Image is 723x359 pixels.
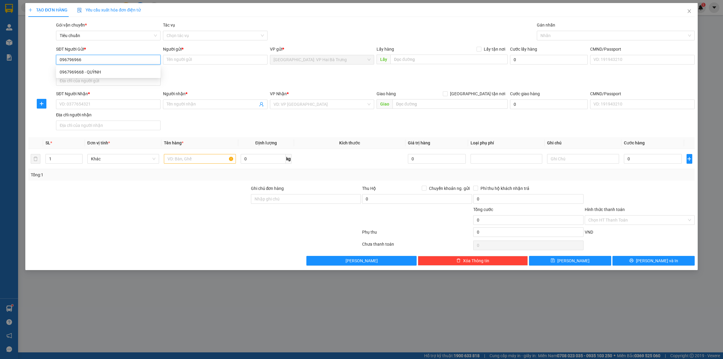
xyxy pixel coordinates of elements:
th: Loại phụ phí [468,137,545,149]
span: Giao [377,99,393,109]
input: Cước lấy hàng [510,55,588,65]
span: Tổng cước [473,207,493,212]
button: plus [687,154,692,164]
label: Ghi chú đơn hàng [251,186,284,191]
span: TẠO ĐƠN HÀNG [28,8,67,12]
div: 0967969668 - QUỲNH [60,69,157,75]
button: deleteXóa Thông tin [418,256,528,266]
span: Cước hàng [624,140,645,145]
div: Địa chỉ người nhận [56,112,161,118]
input: Ghi chú đơn hàng [251,194,361,204]
span: Định lượng [255,140,277,145]
span: Lấy [377,55,390,64]
button: Close [681,3,698,20]
span: Lấy hàng [377,47,394,52]
span: Chuyển khoản ng. gửi [427,185,472,192]
span: Khác [91,154,155,163]
input: Cước giao hàng [510,99,588,109]
span: Giá trị hàng [408,140,430,145]
input: VD: Bàn, Ghế [164,154,236,164]
label: Hình thức thanh toán [585,207,625,212]
label: Cước giao hàng [510,91,540,96]
span: VP Nhận [270,91,287,96]
span: Phí thu hộ khách nhận trả [478,185,532,192]
div: CMND/Passport [590,46,695,52]
button: plus [37,99,46,109]
input: Dọc đường [393,99,508,109]
input: 0 [408,154,466,164]
div: CMND/Passport [590,90,695,97]
span: Tên hàng [164,140,183,145]
span: Thu Hộ [362,186,376,191]
span: [GEOGRAPHIC_DATA] tận nơi [448,90,508,97]
span: close [687,9,692,14]
span: Lấy tận nơi [481,46,508,52]
button: delete [31,154,40,164]
button: printer[PERSON_NAME] và In [612,256,695,266]
div: Phụ thu [361,229,473,239]
img: icon [77,8,82,13]
span: Giao hàng [377,91,396,96]
button: save[PERSON_NAME] [529,256,611,266]
span: SL [45,140,50,145]
span: Xóa Thông tin [463,257,489,264]
th: Ghi chú [545,137,621,149]
span: Kích thước [339,140,360,145]
input: Dọc đường [390,55,508,64]
div: SĐT Người Nhận [56,90,161,97]
span: Yêu cầu xuất hóa đơn điện tử [77,8,141,12]
input: Ghi Chú [547,154,619,164]
button: [PERSON_NAME] [306,256,416,266]
span: Hà Nội: VP Hai Bà Trưng [274,55,371,64]
div: 0967969668 - QUỲNH [56,67,161,77]
div: Chưa thanh toán [361,241,473,251]
span: delete [456,258,461,263]
span: Tiêu chuẩn [60,31,157,40]
label: Tác vụ [163,23,175,27]
span: plus [28,8,33,12]
div: SĐT Người Gửi [56,46,161,52]
div: Người nhận [163,90,268,97]
span: [PERSON_NAME] [346,257,378,264]
label: Gán nhãn [537,23,555,27]
span: user-add [259,102,264,107]
span: save [551,258,555,263]
div: Tổng: 1 [31,172,279,178]
span: VND [585,230,593,235]
div: Người gửi [163,46,268,52]
span: Đơn vị tính [87,140,110,145]
label: Cước lấy hàng [510,47,537,52]
span: plus [37,101,46,106]
div: VP gửi [270,46,374,52]
span: kg [286,154,292,164]
span: [PERSON_NAME] và In [636,257,678,264]
span: [PERSON_NAME] [557,257,590,264]
input: Địa chỉ của người nhận [56,121,161,130]
span: plus [687,156,692,161]
span: printer [629,258,634,263]
input: Địa chỉ của người gửi [56,76,161,86]
span: Gói vận chuyển [56,23,87,27]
